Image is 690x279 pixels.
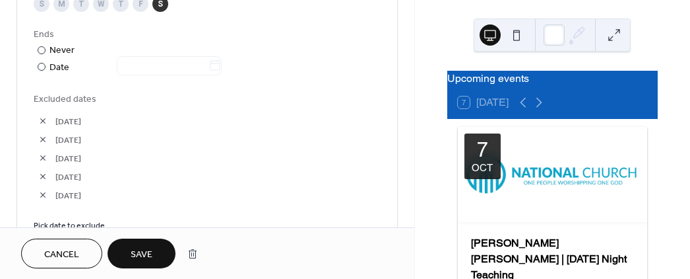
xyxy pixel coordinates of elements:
span: [DATE] [55,189,381,203]
div: Ends [34,28,378,42]
div: Date [49,60,222,75]
div: Never [49,44,75,58]
span: [DATE] [55,152,381,166]
span: [DATE] [55,134,381,147]
span: [DATE] [55,171,381,184]
span: Excluded dates [34,92,381,106]
button: Cancel [21,239,102,268]
span: Cancel [44,248,79,262]
div: Oct [472,163,493,173]
div: 7 [477,140,488,160]
span: Pick date to exclude [34,218,105,232]
span: [DATE] [55,115,381,129]
div: Upcoming events [447,71,658,87]
button: Save [108,239,175,268]
span: Save [131,248,152,262]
